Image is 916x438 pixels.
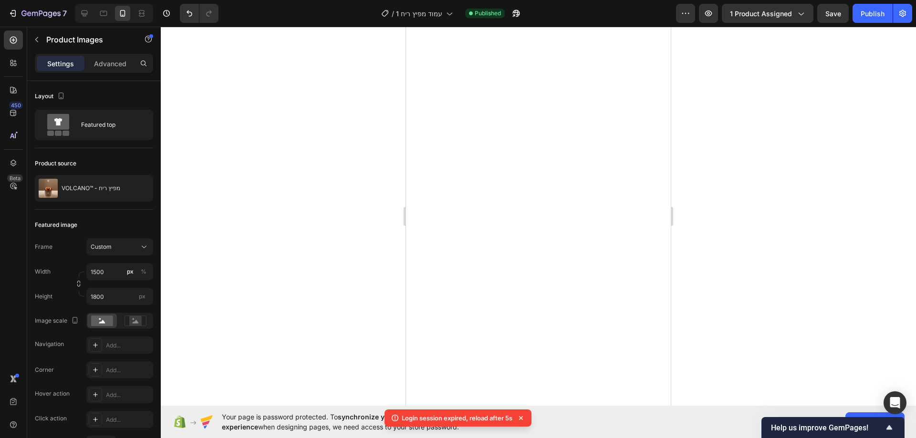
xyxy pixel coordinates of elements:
div: Featured image [35,221,77,229]
button: px [138,266,149,277]
div: Layout [35,90,67,103]
label: Width [35,267,51,276]
div: Publish [861,9,885,19]
button: 1 product assigned [722,4,813,23]
span: 1 product assigned [730,9,792,19]
button: Show survey - Help us improve GemPages! [771,422,895,433]
button: Custom [86,238,153,255]
div: 450 [9,102,23,109]
p: VOLCANO™ - מפיץ ריח [62,185,120,192]
p: Login session expired, reload after 5s [402,413,512,423]
p: Settings [47,59,74,69]
div: Hover action [35,389,70,398]
span: עמוד מפיץ ריח 1 [396,9,442,19]
button: Publish [853,4,893,23]
div: % [141,267,146,276]
div: Add... [106,391,151,399]
div: Corner [35,366,54,374]
p: Advanced [94,59,126,69]
button: % [125,266,136,277]
div: Open Intercom Messenger [884,391,906,414]
div: Click action [35,414,67,423]
div: Product source [35,159,76,168]
div: Beta [7,174,23,182]
p: 7 [62,8,67,19]
div: Image scale [35,315,81,327]
iframe: Design area [406,27,671,406]
div: Add... [106,341,151,350]
div: px [127,267,134,276]
div: Add... [106,366,151,375]
input: px [86,288,153,305]
span: Your page is password protected. To when designing pages, we need access to your store password. [222,412,527,432]
button: Allow access [845,412,905,431]
button: Save [817,4,849,23]
p: Product Images [46,34,127,45]
span: / [392,9,394,19]
span: Save [825,10,841,18]
img: product feature img [39,179,58,198]
span: Help us improve GemPages! [771,423,884,432]
span: Published [475,9,501,18]
div: Navigation [35,340,64,348]
span: synchronize your theme style & enhance your experience [222,413,489,431]
span: Custom [91,243,112,251]
div: Featured top [81,114,139,136]
input: px% [86,263,153,280]
div: Undo/Redo [180,4,219,23]
label: Frame [35,243,52,251]
label: Height [35,292,52,301]
div: Add... [106,416,151,424]
button: 7 [4,4,71,23]
span: px [139,293,146,300]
